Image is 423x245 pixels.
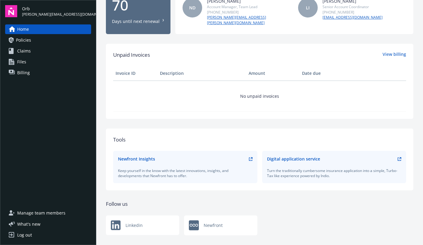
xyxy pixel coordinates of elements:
[5,35,91,45] a: Policies
[5,5,17,17] img: navigator-logo.svg
[184,215,257,235] div: Newfront
[267,156,320,162] div: Digital application service
[106,215,179,235] div: Linkedin
[306,5,310,11] span: LI
[113,81,406,111] td: No unpaid invoices
[111,220,121,230] img: Newfront logo
[323,15,383,20] a: [EMAIL_ADDRESS][DOMAIN_NAME]
[112,18,160,24] div: Days until next renewal
[5,208,91,218] a: Manage team members
[267,168,402,178] div: Turn the traditionally cumbersome insurance application into a simple, Turbo-Tax like experience ...
[22,12,91,17] span: [PERSON_NAME][EMAIL_ADDRESS][DOMAIN_NAME]
[106,215,179,235] a: Newfront logoLinkedin
[113,51,150,59] span: Unpaid Invoices
[17,46,31,56] span: Claims
[323,10,383,15] div: [PHONE_NUMBER]
[5,68,91,78] a: Billing
[17,68,30,78] span: Billing
[189,5,196,11] span: ND
[184,215,257,235] a: Newfront logoNewfront
[5,24,91,34] a: Home
[5,46,91,56] a: Claims
[17,208,65,218] span: Manage team members
[113,66,157,81] th: Invoice ID
[22,5,91,12] span: Orb
[246,66,300,81] th: Amount
[106,200,413,208] div: Follow us
[323,4,383,9] div: Senior Account Coordinator
[207,15,291,26] a: [PERSON_NAME][EMAIL_ADDRESS][PERSON_NAME][DOMAIN_NAME]
[22,5,91,17] button: Orb[PERSON_NAME][EMAIL_ADDRESS][DOMAIN_NAME]
[189,220,199,231] img: Newfront logo
[17,230,32,240] div: Log out
[207,4,291,9] div: Account Manager, Team Lead
[118,156,155,162] div: Newfront Insights
[383,51,406,59] a: View billing
[300,66,344,81] th: Date due
[17,221,40,227] span: What ' s new
[5,221,50,227] button: What's new
[113,136,406,144] div: Tools
[118,168,253,178] div: Keep yourself in the know with the latest innovations, insights, and developments that Newfront h...
[157,66,246,81] th: Description
[5,57,91,67] a: Files
[17,24,29,34] span: Home
[16,35,31,45] span: Policies
[17,57,26,67] span: Files
[207,10,291,15] div: [PHONE_NUMBER]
